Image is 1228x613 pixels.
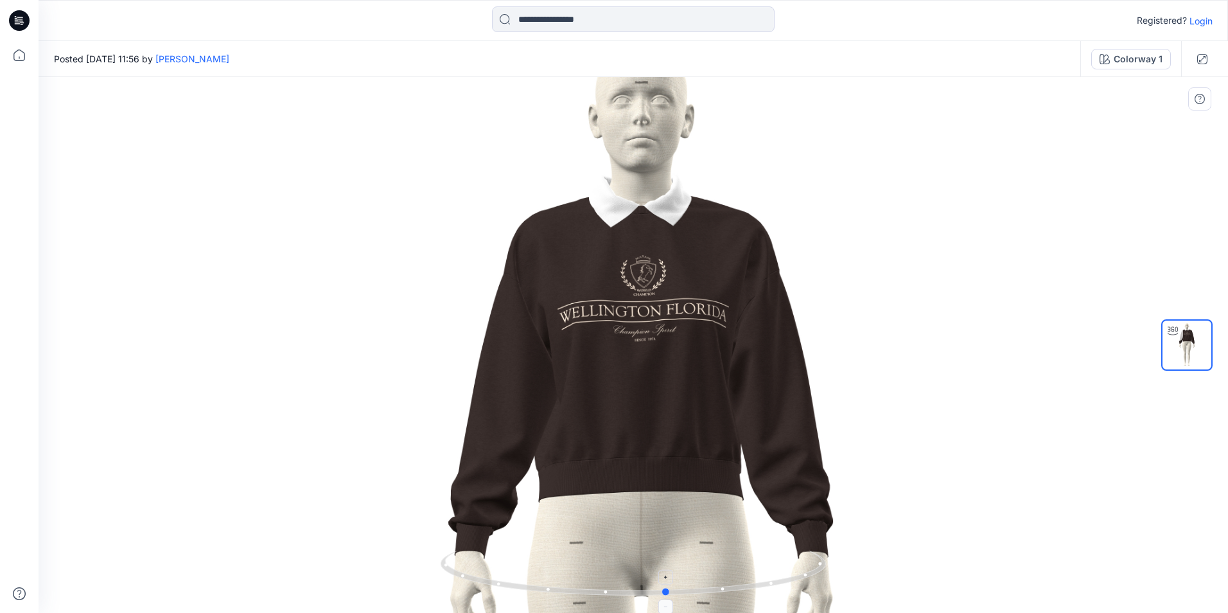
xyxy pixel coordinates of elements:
div: Colorway 1 [1114,52,1162,66]
a: [PERSON_NAME] [155,53,229,64]
button: Colorway 1 [1091,49,1171,69]
p: Registered? [1137,13,1187,28]
span: Posted [DATE] 11:56 by [54,52,229,66]
p: Login [1189,14,1213,28]
img: Arşiv [1162,321,1211,369]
